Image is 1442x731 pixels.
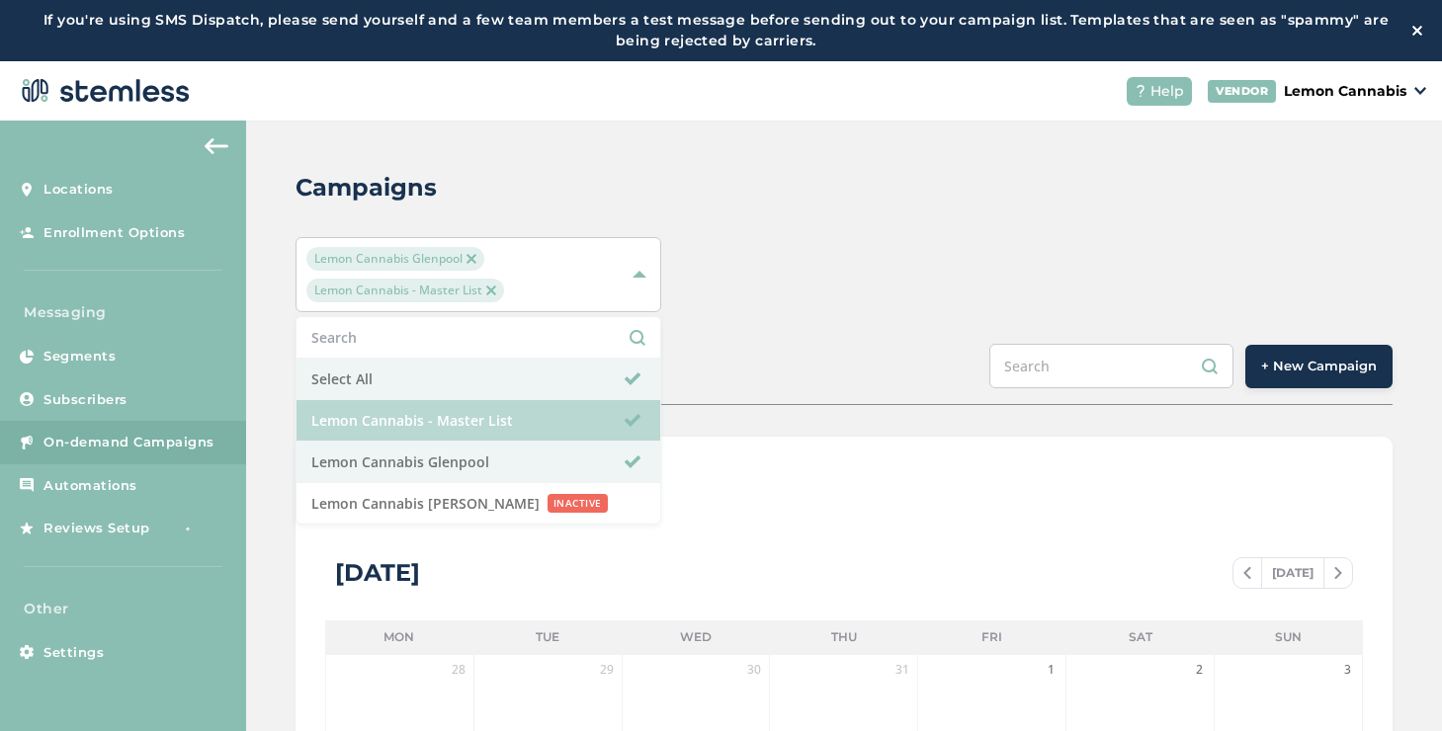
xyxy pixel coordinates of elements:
[486,285,496,295] img: icon-close-accent-8a337256.svg
[1334,567,1342,579] img: icon-chevron-right-bae969c5.svg
[892,660,912,680] span: 31
[16,71,190,111] img: logo-dark-0685b13c.svg
[43,476,137,496] span: Automations
[473,620,622,654] li: Tue
[306,247,484,271] span: Lemon Cannabis Glenpool
[297,359,660,400] li: Select All
[1284,81,1406,102] p: Lemon Cannabis
[335,555,420,591] div: [DATE]
[43,390,127,410] span: Subscribers
[918,620,1066,654] li: Fri
[311,493,540,514] span: Lemon Cannabis Jenks
[43,519,150,538] span: Reviews Setup
[325,620,473,654] li: Mon
[1208,80,1276,103] div: VENDOR
[43,347,116,366] span: Segments
[1215,620,1363,654] li: Sun
[43,180,114,200] span: Locations
[43,433,214,452] span: On-demand Campaigns
[548,494,608,513] small: INACTIVE
[597,660,617,680] span: 29
[43,223,185,243] span: Enrollment Options
[622,620,770,654] li: Wed
[165,509,205,548] img: glitter-stars-b7820f95.gif
[1414,87,1426,95] img: icon_down-arrow-small-66adaf34.svg
[1412,26,1422,36] img: icon-close-white-1ed751a3.svg
[989,344,1233,388] input: Search
[297,442,660,483] li: Lemon Cannabis Glenpool
[1261,357,1377,376] span: + New Campaign
[43,643,104,663] span: Settings
[205,138,228,154] img: icon-arrow-back-accent-c549486e.svg
[467,254,476,264] img: icon-close-accent-8a337256.svg
[449,660,468,680] span: 28
[1337,660,1357,680] span: 3
[1245,345,1393,388] button: + New Campaign
[770,620,918,654] li: Thu
[311,327,645,348] input: Search
[296,170,437,205] h2: Campaigns
[1066,620,1215,654] li: Sat
[297,400,660,442] li: Lemon Cannabis - Master List
[1243,567,1251,579] img: icon-chevron-left-b8c47ebb.svg
[306,279,504,302] span: Lemon Cannabis - Master List
[1261,558,1324,588] span: [DATE]
[20,10,1412,51] label: If you're using SMS Dispatch, please send yourself and a few team members a test message before s...
[1150,81,1184,102] span: Help
[1189,660,1209,680] span: 2
[744,660,764,680] span: 30
[1041,660,1060,680] span: 1
[1135,85,1146,97] img: icon-help-white-03924b79.svg
[1343,636,1442,731] iframe: Chat Widget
